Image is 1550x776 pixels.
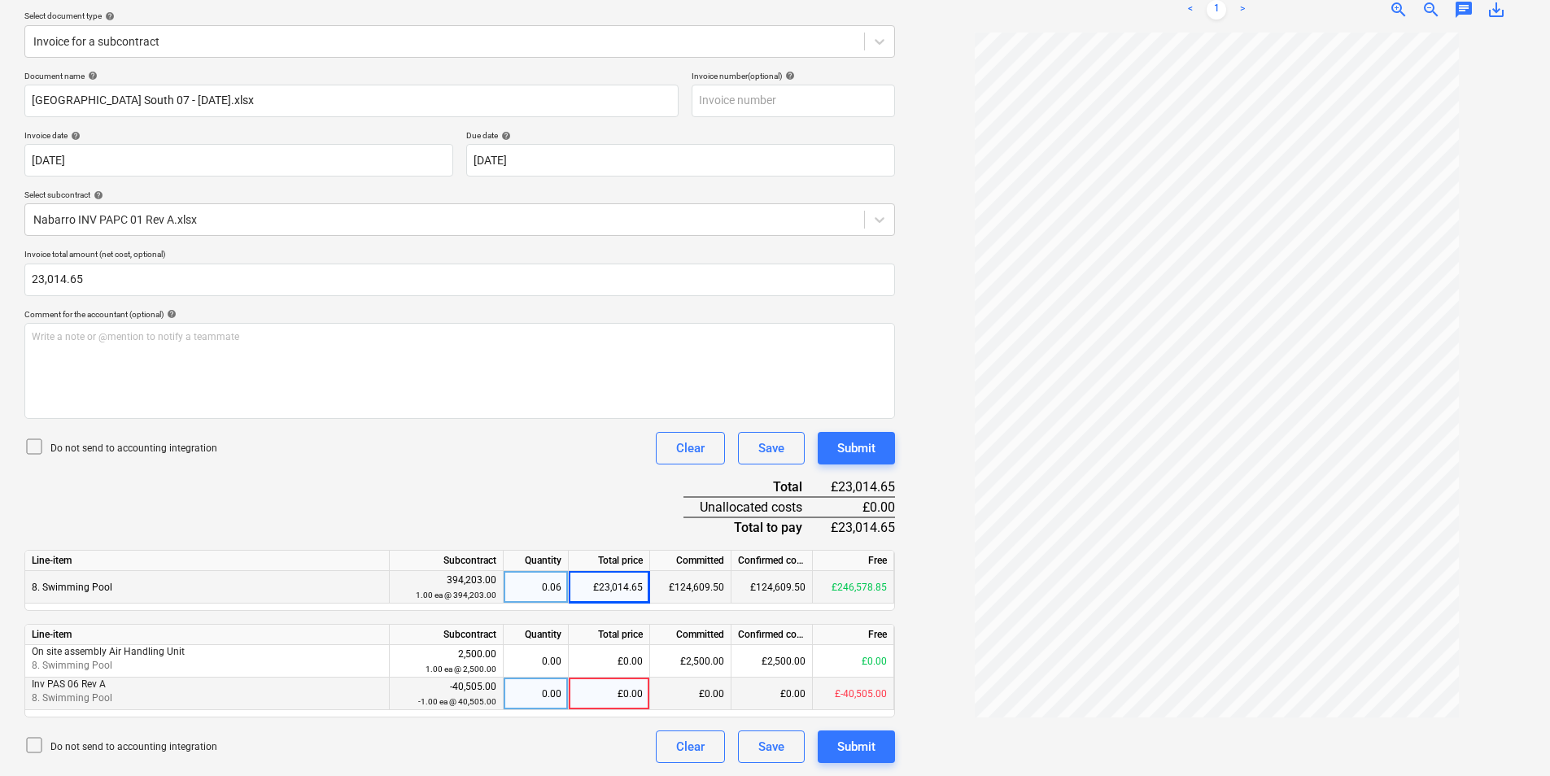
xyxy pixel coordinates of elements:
[813,571,894,604] div: £246,578.85
[164,309,177,319] span: help
[24,71,679,81] div: Document name
[731,571,813,604] div: £124,609.50
[396,679,496,709] div: -40,505.00
[418,697,496,706] small: -1.00 ea @ 40,505.00
[466,130,895,141] div: Due date
[32,678,106,690] span: Inv PAS 06 Rev A
[813,678,894,710] div: £-40,505.00
[32,582,112,593] span: 8. Swimming Pool
[782,71,795,81] span: help
[818,730,895,763] button: Submit
[24,249,895,263] p: Invoice total amount (net cost, optional)
[569,551,650,571] div: Total price
[504,625,569,645] div: Quantity
[813,625,894,645] div: Free
[676,438,705,459] div: Clear
[837,438,875,459] div: Submit
[510,571,561,604] div: 0.06
[676,736,705,757] div: Clear
[25,551,390,571] div: Line-item
[731,625,813,645] div: Confirmed costs
[650,645,731,678] div: £2,500.00
[738,432,805,464] button: Save
[818,432,895,464] button: Submit
[102,11,115,21] span: help
[90,190,103,200] span: help
[24,309,895,320] div: Comment for the accountant (optional)
[837,736,875,757] div: Submit
[828,517,894,537] div: £23,014.65
[24,130,453,141] div: Invoice date
[692,71,895,81] div: Invoice number (optional)
[738,730,805,763] button: Save
[85,71,98,81] span: help
[828,477,894,497] div: £23,014.65
[650,625,731,645] div: Committed
[426,665,496,674] small: 1.00 ea @ 2,500.00
[32,660,112,671] span: 8. Swimming Pool
[813,645,894,678] div: £0.00
[50,740,217,754] p: Do not send to accounting integration
[731,678,813,710] div: £0.00
[416,591,496,599] small: 1.00 ea @ 394,203.00
[569,625,650,645] div: Total price
[758,438,784,459] div: Save
[1469,698,1550,776] iframe: Chat Widget
[683,517,829,537] div: Total to pay
[650,551,731,571] div: Committed
[32,692,112,704] span: 8. Swimming Pool
[692,85,895,117] input: Invoice number
[68,131,81,141] span: help
[683,497,829,517] div: Unallocated costs
[569,571,650,604] div: £23,014.65
[396,647,496,677] div: 2,500.00
[731,645,813,678] div: £2,500.00
[758,736,784,757] div: Save
[510,645,561,678] div: 0.00
[390,551,504,571] div: Subcontract
[466,144,895,177] input: Due date not specified
[24,85,679,117] input: Document name
[731,551,813,571] div: Confirmed costs
[396,573,496,603] div: 394,203.00
[828,497,894,517] div: £0.00
[32,646,185,657] span: On site assembly Air Handling Unit
[24,11,895,21] div: Select document type
[569,678,650,710] div: £0.00
[504,551,569,571] div: Quantity
[24,190,895,200] div: Select subcontract
[24,144,453,177] input: Invoice date not specified
[390,625,504,645] div: Subcontract
[25,625,390,645] div: Line-item
[813,551,894,571] div: Free
[24,264,895,296] input: Invoice total amount (net cost, optional)
[569,645,650,678] div: £0.00
[656,432,725,464] button: Clear
[50,442,217,456] p: Do not send to accounting integration
[510,678,561,710] div: 0.00
[498,131,511,141] span: help
[650,571,731,604] div: £124,609.50
[683,477,829,497] div: Total
[650,678,731,710] div: £0.00
[656,730,725,763] button: Clear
